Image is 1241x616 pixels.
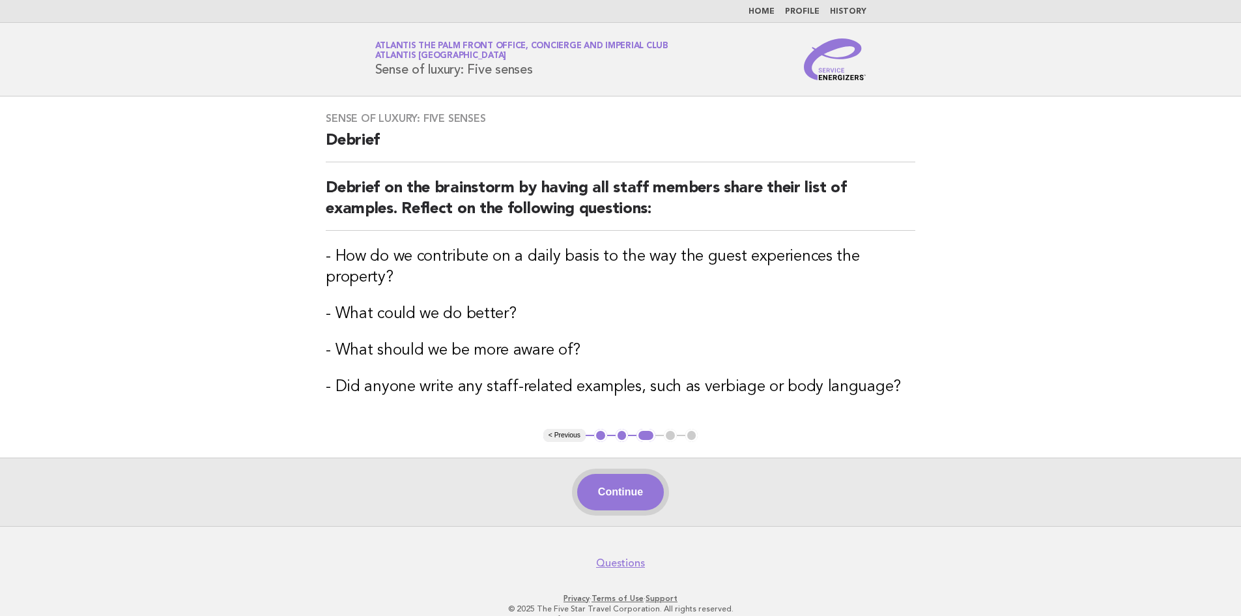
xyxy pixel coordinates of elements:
[326,178,915,231] h2: Debrief on the brainstorm by having all staff members share their list of examples. Reflect on th...
[375,42,668,60] a: Atlantis The Palm Front Office, Concierge and Imperial ClubAtlantis [GEOGRAPHIC_DATA]
[596,557,645,570] a: Questions
[749,8,775,16] a: Home
[375,52,507,61] span: Atlantis [GEOGRAPHIC_DATA]
[326,304,915,325] h3: - What could we do better?
[592,594,644,603] a: Terms of Use
[577,474,664,510] button: Continue
[222,593,1020,604] p: · ·
[326,130,915,162] h2: Debrief
[222,604,1020,614] p: © 2025 The Five Star Travel Corporation. All rights reserved.
[543,429,586,442] button: < Previous
[785,8,820,16] a: Profile
[594,429,607,442] button: 1
[375,42,668,76] h1: Sense of luxury: Five senses
[646,594,678,603] a: Support
[326,112,915,125] h3: Sense of luxury: Five senses
[830,8,866,16] a: History
[326,246,915,288] h3: - How do we contribute on a daily basis to the way the guest experiences the property?
[563,594,590,603] a: Privacy
[636,429,655,442] button: 3
[616,429,629,442] button: 2
[804,38,866,80] img: Service Energizers
[326,340,915,361] h3: - What should we be more aware of?
[326,377,915,398] h3: - Did anyone write any staff-related examples, such as verbiage or body language?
